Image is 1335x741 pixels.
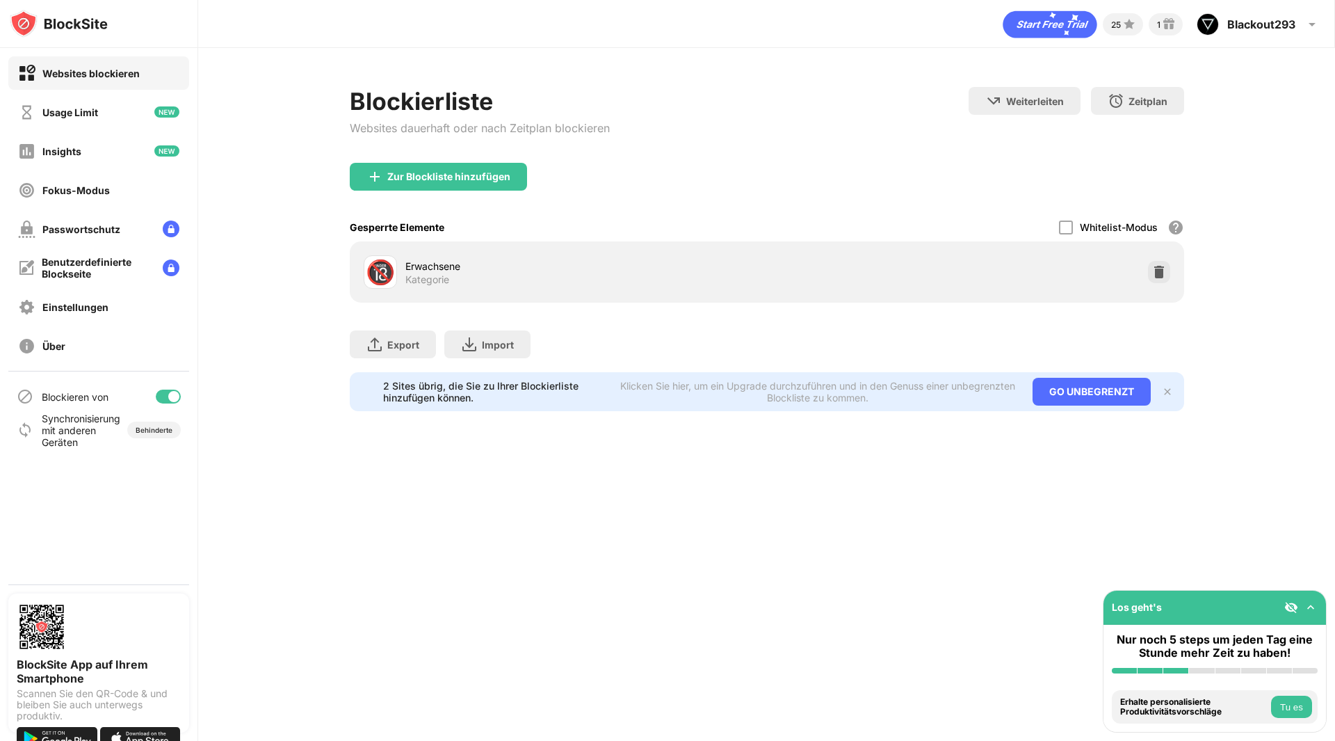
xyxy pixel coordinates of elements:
[154,106,179,118] img: new-icon.svg
[350,221,444,233] div: Gesperrte Elemente
[1111,19,1121,30] div: 25
[387,171,510,182] div: Zur Blockliste hinzufügen
[387,339,419,351] div: Export
[1197,13,1219,35] img: ACg8ocLmuFt1d5H_luDaiw-0OGTGZglkw494DdPR7xE0-go_naT30Uhq=s96-c
[1284,600,1298,614] img: eye-not-visible.svg
[1080,221,1158,233] div: Whitelist-Modus
[1121,16,1138,33] img: points-small.svg
[1304,600,1318,614] img: omni-setup-toggle.svg
[42,256,152,280] div: Benutzerdefinierte Blockseite
[1003,10,1097,38] div: animation
[1160,16,1177,33] img: reward-small.svg
[18,337,35,355] img: about-off.svg
[405,259,767,273] div: Erwachsene
[163,260,179,276] img: lock-menu.svg
[18,65,35,82] img: block-on.svg
[42,106,98,118] div: Usage Limit
[42,223,120,235] div: Passwortschutz
[620,380,1015,404] div: Klicken Sie hier, um ein Upgrade durchzuführen und in den Genuss einer unbegrenzten Blockliste zu...
[17,658,181,685] div: BlockSite App auf Ihrem Smartphone
[42,184,110,196] div: Fokus-Modus
[18,221,35,238] img: password-protection-off.svg
[1006,95,1064,107] div: Weiterleiten
[18,182,35,199] img: focus-off.svg
[1128,95,1167,107] div: Zeitplan
[10,10,108,38] img: logo-blocksite.svg
[17,688,181,722] div: Scannen Sie den QR-Code & und bleiben Sie auch unterwegs produktiv.
[1033,378,1151,406] div: GO UNBEGRENZT
[17,422,33,438] img: sync-icon.svg
[42,301,108,313] div: Einstellungen
[1112,601,1162,613] div: Los geht's
[18,143,35,160] img: insights-off.svg
[1271,696,1312,718] button: Tu es
[350,87,610,115] div: Blockierliste
[163,221,179,237] img: lock-menu.svg
[42,67,140,79] div: Websites blockieren
[405,273,449,286] div: Kategorie
[17,602,67,652] img: options-page-qr-code.png
[18,298,35,316] img: settings-off.svg
[1157,19,1160,30] div: 1
[18,260,35,276] img: customize-block-page-off.svg
[18,104,35,121] img: time-usage-off.svg
[17,388,33,405] img: blocking-icon.svg
[482,339,514,351] div: Import
[136,426,172,434] div: Behinderte
[1112,633,1318,660] div: Nur noch 5 steps um jeden Tag eine Stunde mehr Zeit zu haben!
[42,391,108,403] div: Blockieren von
[1120,697,1268,717] div: Erhalte personalisierte Produktivitätsvorschläge
[1162,386,1173,397] img: x-button.svg
[1227,17,1295,31] div: Blackout293
[383,380,612,404] div: 2 Sites übrig, die Sie zu Ihrer Blockierliste hinzufügen können.
[366,258,395,287] div: 🔞
[42,413,113,448] div: Synchronisierung mit anderen Geräten
[350,121,610,135] div: Websites dauerhaft oder nach Zeitplan blockieren
[42,340,65,352] div: Über
[154,145,179,157] img: new-icon.svg
[42,145,81,157] div: Insights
